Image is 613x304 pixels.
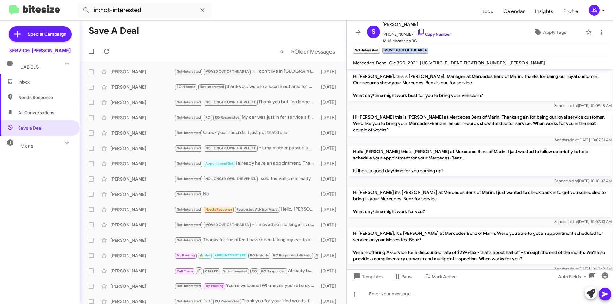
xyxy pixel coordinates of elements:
[348,187,612,217] p: Hi [PERSON_NAME] it's [PERSON_NAME] at Mercedes Benz of Marin. I just wanted to check back in to ...
[205,223,249,227] span: MOVED OUT OF THE AREA
[348,146,612,176] p: Hello [PERSON_NAME] this is [PERSON_NAME] at Mercedes Benz of Marin. I just wanted to follow up b...
[110,130,174,136] div: [PERSON_NAME]
[174,252,318,259] div: Thank you.we have moved to [GEOGRAPHIC_DATA].
[318,160,341,167] div: [DATE]
[276,45,287,58] button: Previous
[18,109,54,116] span: All Conversations
[432,271,457,282] span: Mark Active
[347,271,389,282] button: Templates
[177,299,201,303] span: Not-Interested
[372,27,375,37] span: S
[353,60,386,66] span: Mercedes-Benz
[215,299,239,303] span: RO Responded
[558,271,589,282] span: Auto Fields
[237,207,279,211] span: Requested Advisor Assist
[177,115,201,120] span: Not-Interested
[553,271,594,282] button: Auto Fields
[475,2,498,21] span: Inbox
[110,176,174,182] div: [PERSON_NAME]
[110,160,174,167] div: [PERSON_NAME]
[205,70,249,74] span: MOVED OUT OF THE AREA
[554,219,612,224] span: Sender [DATE] 10:07:43 AM
[348,70,612,101] p: Hi [PERSON_NAME], this is [PERSON_NAME], Manager at Mercedes Benz of Marin. Thanks for being our ...
[177,177,201,181] span: Not-Interested
[174,175,318,182] div: I sold the vehicle already
[352,271,383,282] span: Templates
[554,103,612,108] span: Sender [DATE] 10:09:15 AM
[177,131,201,135] span: Not-Interested
[261,269,286,273] span: RO Responded
[110,252,174,259] div: [PERSON_NAME]
[177,85,195,89] span: RO Historic
[276,45,339,58] nav: Page navigation example
[177,146,201,150] span: Not-Interested
[110,237,174,243] div: [PERSON_NAME]
[250,253,269,257] span: RO Historic
[18,94,72,100] span: Needs Response
[318,222,341,228] div: [DATE]
[318,84,341,90] div: [DATE]
[18,79,72,85] span: Inbox
[567,178,578,183] span: said at
[318,268,341,274] div: [DATE]
[382,48,428,54] small: MOVED OUT OF THE AREA
[177,70,201,74] span: Not-Interested
[18,125,42,131] span: Save a Deal
[583,5,606,16] button: JS
[401,271,414,282] span: Pause
[408,60,418,66] span: 2021
[174,145,318,152] div: Hi, my mother passed away, and we sold her car. Thank you.
[517,26,582,38] button: Apply Tags
[555,137,612,142] span: Sender [DATE] 10:07:31 AM
[177,238,201,242] span: Not-Interested
[498,2,530,21] a: Calendar
[174,267,318,275] div: Already booked it thx
[205,161,233,166] span: Appointment Set
[223,269,247,273] span: Not-Interested
[318,176,341,182] div: [DATE]
[555,266,612,271] span: Sender [DATE] 10:17:49 AM
[389,60,405,66] span: Glc 300
[110,206,174,213] div: [PERSON_NAME]
[273,253,311,257] span: RO Responded Historic
[89,26,139,36] h1: Save a Deal
[318,130,341,136] div: [DATE]
[382,20,451,28] span: [PERSON_NAME]
[316,253,340,257] span: Not-Interested
[558,2,583,21] a: Profile
[318,145,341,152] div: [DATE]
[110,99,174,106] div: [PERSON_NAME]
[174,236,318,244] div: Thanks for the offer. I have been taking my car to an independent garage.
[110,84,174,90] div: [PERSON_NAME]
[554,178,612,183] span: Sender [DATE] 10:10:02 AM
[318,237,341,243] div: [DATE]
[509,60,545,66] span: [PERSON_NAME]
[200,85,224,89] span: Not-Interested
[567,219,578,224] span: said at
[9,48,71,54] div: SERVICE: [PERSON_NAME]
[567,266,579,271] span: said at
[177,284,201,288] span: Not-Interested
[110,283,174,289] div: [PERSON_NAME]
[567,103,578,108] span: said at
[177,192,201,196] span: Not-Interested
[20,64,39,70] span: Labels
[348,227,612,264] p: Hi [PERSON_NAME], it's [PERSON_NAME] at Mercedes Benz of Marin. Were you able to get an appointme...
[174,68,318,75] div: Hi I don't live in [GEOGRAPHIC_DATA] anymore
[419,271,462,282] button: Mark Active
[205,207,232,211] span: Needs Response
[177,207,201,211] span: Not-Interested
[9,26,72,42] a: Special Campaign
[205,100,256,104] span: NO LONGER OWN THE VEHICL
[215,253,246,257] span: APPOINTMENT SET
[177,253,195,257] span: Try Pausing
[318,206,341,213] div: [DATE]
[318,283,341,289] div: [DATE]
[318,69,341,75] div: [DATE]
[543,26,566,38] span: Apply Tags
[205,284,224,288] span: Try Pausing
[382,38,451,44] span: 12-18 Months no RO
[353,48,380,54] small: Not-Interested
